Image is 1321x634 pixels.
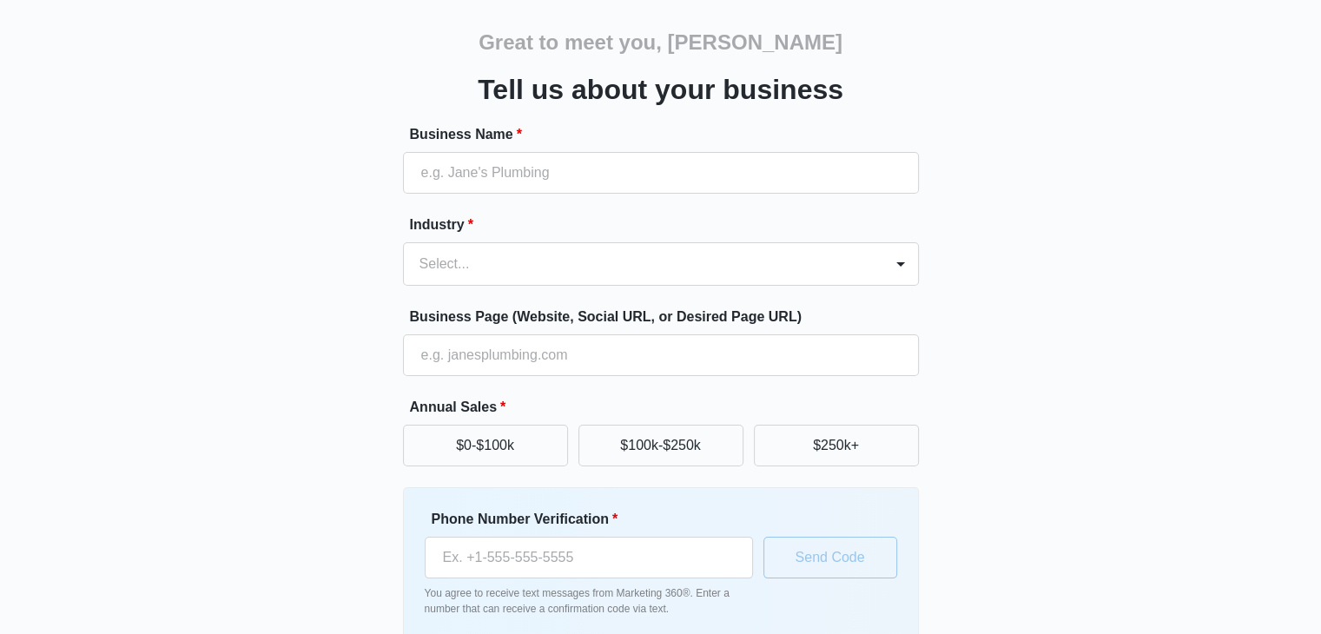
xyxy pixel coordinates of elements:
[478,69,843,110] h3: Tell us about your business
[403,152,919,194] input: e.g. Jane's Plumbing
[425,585,753,617] p: You agree to receive text messages from Marketing 360®. Enter a number that can receive a confirm...
[578,425,743,466] button: $100k-$250k
[410,215,926,235] label: Industry
[403,425,568,466] button: $0-$100k
[425,537,753,578] input: Ex. +1-555-555-5555
[410,307,926,327] label: Business Page (Website, Social URL, or Desired Page URL)
[432,509,760,530] label: Phone Number Verification
[403,334,919,376] input: e.g. janesplumbing.com
[410,124,926,145] label: Business Name
[754,425,919,466] button: $250k+
[479,27,842,58] h2: Great to meet you, [PERSON_NAME]
[410,397,926,418] label: Annual Sales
